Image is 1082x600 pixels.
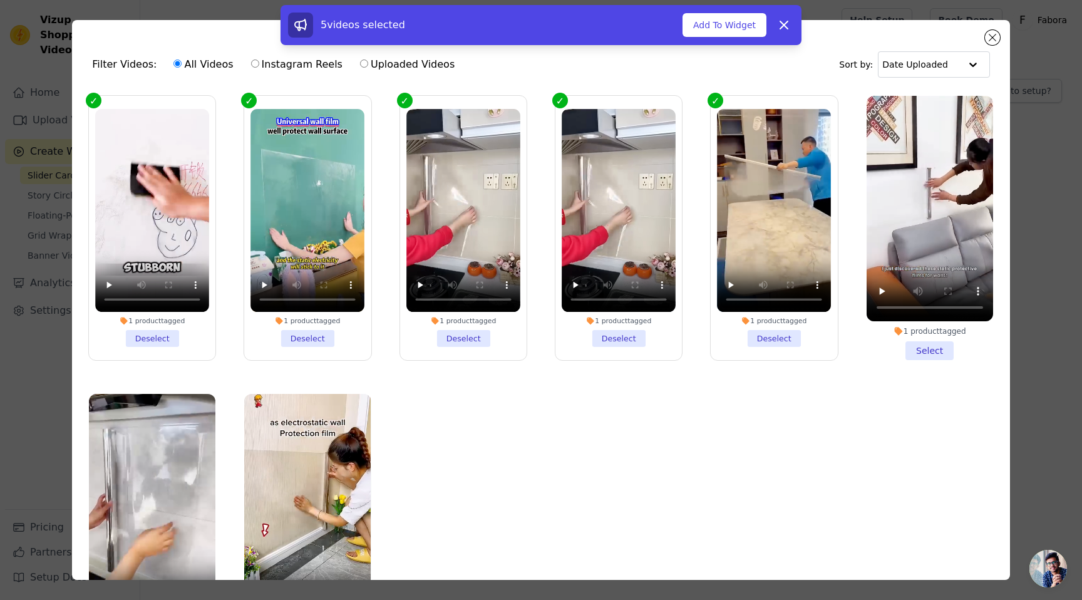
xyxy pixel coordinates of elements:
div: 1 product tagged [251,316,365,325]
label: Instagram Reels [250,56,343,73]
div: Sort by: [839,51,990,78]
div: 1 product tagged [406,316,520,325]
div: Open chat [1029,550,1067,587]
div: 1 product tagged [717,316,831,325]
div: Filter Videos: [92,50,461,79]
label: Uploaded Videos [359,56,455,73]
span: 5 videos selected [321,19,405,31]
div: 1 product tagged [95,316,209,325]
div: 1 product tagged [562,316,676,325]
div: 1 product tagged [867,326,993,336]
label: All Videos [173,56,234,73]
button: Add To Widget [683,13,766,37]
